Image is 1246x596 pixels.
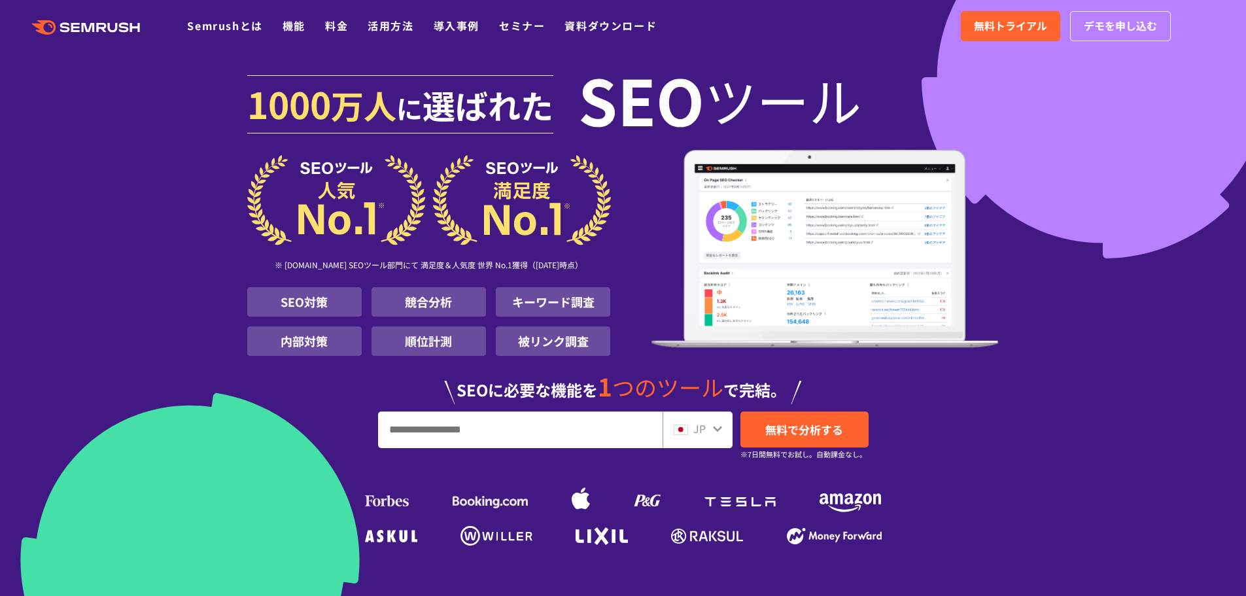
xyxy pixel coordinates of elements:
span: JP [693,421,706,436]
a: 機能 [283,18,305,33]
li: 内部対策 [247,326,362,356]
li: 順位計測 [372,326,486,356]
a: 導入事例 [434,18,479,33]
span: 万人 [331,81,396,128]
div: SEOに必要な機能を [247,361,999,404]
span: で完結。 [723,378,786,401]
li: 被リンク調査 [496,326,610,356]
small: ※7日間無料でお試し。自動課金なし。 [740,448,867,461]
span: 1 [598,368,612,404]
a: セミナー [499,18,545,33]
li: キーワード調査 [496,287,610,317]
span: つのツール [612,371,723,403]
span: SEO [578,73,704,126]
span: に [396,89,423,127]
span: ツール [704,73,861,126]
a: 無料で分析する [740,412,869,447]
span: 無料トライアル [974,18,1047,35]
span: 選ばれた [423,81,553,128]
a: 料金 [325,18,348,33]
a: Semrushとは [187,18,262,33]
div: ※ [DOMAIN_NAME] SEOツール部門にて 満足度＆人気度 世界 No.1獲得（[DATE]時点） [247,245,611,287]
a: 資料ダウンロード [564,18,657,33]
input: URL、キーワードを入力してください [379,412,662,447]
li: SEO対策 [247,287,362,317]
span: デモを申し込む [1084,18,1157,35]
span: 無料で分析する [765,421,843,438]
a: 活用方法 [368,18,413,33]
span: 1000 [247,77,331,130]
a: デモを申し込む [1070,11,1171,41]
a: 無料トライアル [961,11,1060,41]
li: 競合分析 [372,287,486,317]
